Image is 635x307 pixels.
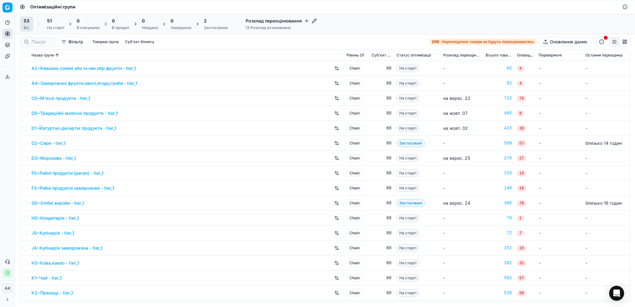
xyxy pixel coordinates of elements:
td: - [583,285,630,300]
span: 0 [77,18,79,24]
span: Суб'єкт бізнесу [372,53,392,58]
a: H0~Кондитерія - tier_1 [31,215,79,221]
div: 88 [372,245,392,251]
td: - [583,270,630,285]
a: 140 [486,185,512,191]
td: - [441,285,483,300]
span: На старті [397,110,419,117]
td: - [536,106,583,121]
span: на верес. 24 [443,200,470,206]
div: Open Intercom Messenger [609,286,624,301]
span: на верес. 22 [443,95,470,101]
div: 88 [372,80,392,86]
a: A4~Заморожені фрукти,овочі,ягоди,гриби - tier_1 [31,80,137,86]
div: В процесі [112,25,129,30]
span: На старті [397,154,419,162]
span: близько 16 годин [585,200,622,206]
span: Назва групи [31,53,54,58]
td: - [441,226,483,241]
td: - [583,106,630,121]
a: 276 [486,155,512,161]
button: Оновлення даних [539,37,591,47]
a: C0~М'ясні продукти - tier_1 [31,95,90,101]
a: 92 [486,80,512,86]
span: 0 [112,18,115,24]
span: 14 [517,170,526,177]
span: 4 [517,66,524,72]
button: Sorted by Назва групи ascending [54,52,60,58]
span: 2 [204,18,207,24]
span: 1 [517,215,524,222]
div: 88 [372,155,392,161]
a: K2~Прянощі - tier_1 [31,290,73,296]
a: D0~Традиційні молочні продукти - tier_1 [31,110,118,116]
span: Застосовані [397,139,425,147]
td: - [583,241,630,256]
span: Статус оптимізації [397,53,431,58]
span: Chain [347,154,363,162]
span: 8 [517,110,524,117]
input: Пошук [31,39,51,45]
span: 53 [24,18,29,24]
a: 152 [486,245,512,251]
span: 0 [142,18,145,24]
span: Остання переоцінка [585,53,623,58]
span: Нерозподілені товари не будуть переоцінюватись [442,39,534,44]
td: - [536,76,583,91]
div: На старті [47,25,64,30]
span: Всього товарів [486,53,512,58]
span: близько 14 годин [585,140,622,146]
div: 88 [372,185,392,191]
a: 79 [486,215,512,221]
a: F3~Рибні продукти заморожені - tier_1 [31,185,114,191]
td: - [583,211,630,226]
div: Невдало [142,25,158,30]
div: 88 [372,95,392,101]
a: 520 [486,290,512,296]
td: - [536,181,583,196]
a: J4~Кулінарія заморожена - tier_1 [31,245,103,251]
td: - [441,136,483,151]
td: - [583,61,630,76]
div: 88 [372,65,392,71]
td: - [441,270,483,285]
span: на жовт. 07 [443,110,468,116]
a: D2~Сири - tier_1 [31,140,65,146]
div: 88 [372,290,392,296]
nav: breadcrumb [30,4,75,10]
a: 715 [486,95,512,101]
a: 233 [486,170,512,176]
td: - [583,91,630,106]
span: Chain [347,229,363,237]
div: 88 [372,200,392,206]
span: На старті [397,124,419,132]
span: 0 [171,18,173,24]
div: 88 [372,215,392,221]
a: K1~Чай - tier_1 [31,275,62,281]
button: AK [2,283,12,293]
span: Оповіщення [517,53,534,58]
a: 423 [486,125,512,131]
button: Суб'єкт бізнесу [123,38,157,46]
span: На старті [397,274,419,282]
span: Chain [347,110,363,117]
div: В очікуванні [77,25,99,30]
a: 502 [486,275,512,281]
td: - [536,121,583,136]
div: 88 [372,125,392,131]
span: 57 [517,140,526,147]
span: Chain [347,289,363,297]
button: Фільтр [57,37,87,47]
span: 27 [517,155,526,162]
span: Застосовані [397,199,425,207]
div: 88 [372,170,392,176]
td: - [536,136,583,151]
a: 72 [486,230,512,236]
